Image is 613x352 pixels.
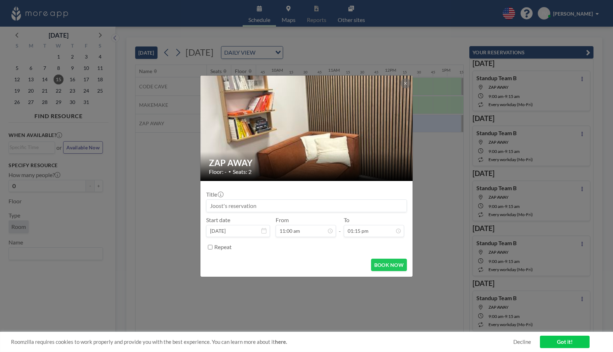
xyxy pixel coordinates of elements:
[206,191,223,198] label: Title
[513,339,531,345] a: Decline
[209,168,227,175] span: Floor: -
[209,158,405,168] h2: ZAP AWAY
[275,339,287,345] a: here.
[214,243,232,251] label: Repeat
[540,336,590,348] a: Got it!
[206,200,407,212] input: Joost's reservation
[344,216,349,224] label: To
[233,168,252,175] span: Seats: 2
[276,216,289,224] label: From
[11,339,513,345] span: Roomzilla requires cookies to work properly and provide you with the best experience. You can lea...
[206,216,230,224] label: Start date
[228,169,231,174] span: •
[371,259,407,271] button: BOOK NOW
[339,219,341,235] span: -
